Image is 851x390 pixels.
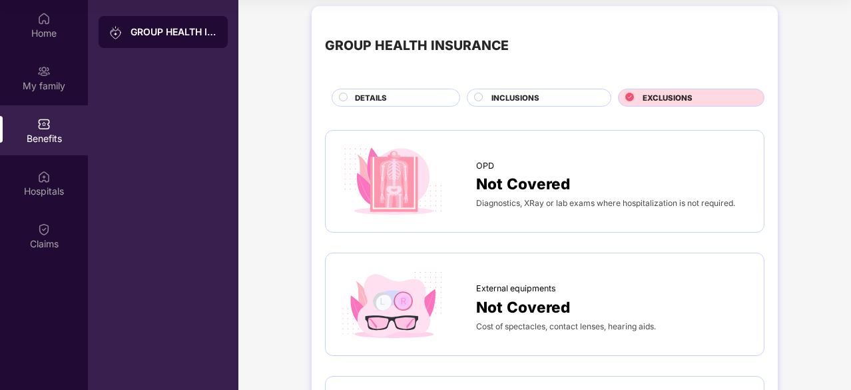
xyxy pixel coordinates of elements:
div: GROUP HEALTH INSURANCE [325,35,509,56]
span: Not Covered [476,172,570,195]
img: svg+xml;base64,PHN2ZyBpZD0iSG9tZSIgeG1sbnM9Imh0dHA6Ly93d3cudzMub3JnLzIwMDAvc3ZnIiB3aWR0aD0iMjAiIG... [37,12,51,25]
span: Diagnostics, XRay or lab exams where hospitalization is not required. [476,198,735,208]
span: DETAILS [355,92,387,104]
img: icon [339,144,447,219]
img: svg+xml;base64,PHN2ZyB3aWR0aD0iMjAiIGhlaWdodD0iMjAiIHZpZXdCb3g9IjAgMCAyMCAyMCIgZmlsbD0ibm9uZSIgeG... [37,65,51,78]
span: External equipments [476,282,556,295]
img: svg+xml;base64,PHN2ZyBpZD0iSG9zcGl0YWxzIiB4bWxucz0iaHR0cDovL3d3dy53My5vcmcvMjAwMC9zdmciIHdpZHRoPS... [37,170,51,183]
span: EXCLUSIONS [643,92,693,104]
span: INCLUSIONS [491,92,539,104]
span: Cost of spectacles, contact lenses, hearing aids. [476,321,656,331]
span: Not Covered [476,295,570,319]
img: icon [339,267,447,342]
div: GROUP HEALTH INSURANCE [131,25,217,39]
img: svg+xml;base64,PHN2ZyBpZD0iQmVuZWZpdHMiIHhtbG5zPSJodHRwOi8vd3d3LnczLm9yZy8yMDAwL3N2ZyIgd2lkdGg9Ij... [37,117,51,131]
img: svg+xml;base64,PHN2ZyBpZD0iQ2xhaW0iIHhtbG5zPSJodHRwOi8vd3d3LnczLm9yZy8yMDAwL3N2ZyIgd2lkdGg9IjIwIi... [37,223,51,236]
img: svg+xml;base64,PHN2ZyB3aWR0aD0iMjAiIGhlaWdodD0iMjAiIHZpZXdCb3g9IjAgMCAyMCAyMCIgZmlsbD0ibm9uZSIgeG... [109,26,123,39]
span: OPD [476,159,494,173]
